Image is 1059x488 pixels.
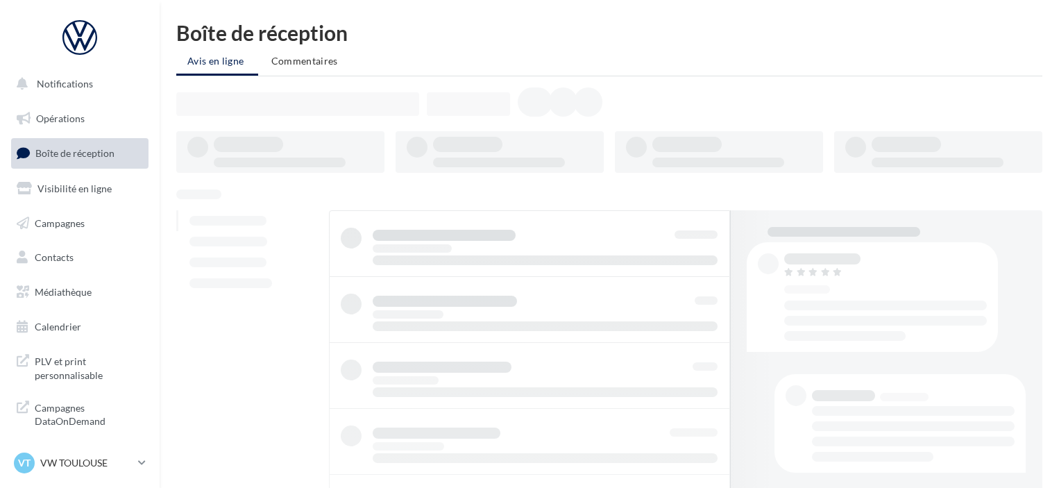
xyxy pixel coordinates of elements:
span: Boîte de réception [35,147,115,159]
span: Campagnes [35,217,85,228]
a: Calendrier [8,312,151,342]
span: PLV et print personnalisable [35,352,143,382]
span: Calendrier [35,321,81,333]
a: Contacts [8,243,151,272]
p: VW TOULOUSE [40,456,133,470]
span: Commentaires [271,55,338,67]
a: Campagnes DataOnDemand [8,393,151,434]
span: Visibilité en ligne [37,183,112,194]
a: Campagnes [8,209,151,238]
a: Boîte de réception [8,138,151,168]
span: Contacts [35,251,74,263]
span: Médiathèque [35,286,92,298]
a: PLV et print personnalisable [8,346,151,387]
span: Opérations [36,112,85,124]
span: Notifications [37,78,93,90]
a: Médiathèque [8,278,151,307]
a: Visibilité en ligne [8,174,151,203]
span: Campagnes DataOnDemand [35,398,143,428]
a: VT VW TOULOUSE [11,450,149,476]
a: Opérations [8,104,151,133]
div: Boîte de réception [176,22,1042,43]
span: VT [18,456,31,470]
button: Notifications [8,69,146,99]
